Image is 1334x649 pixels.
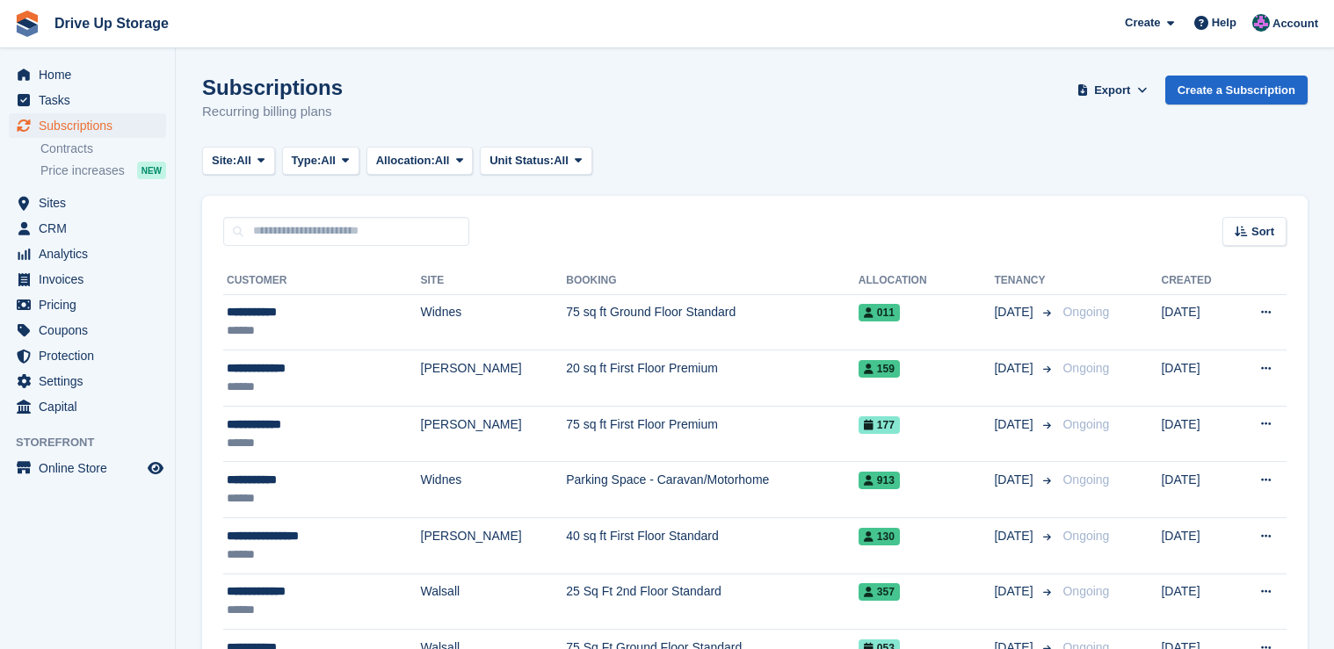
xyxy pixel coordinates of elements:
[9,113,166,138] a: menu
[421,518,567,574] td: [PERSON_NAME]
[376,152,435,169] span: Allocation:
[39,267,144,292] span: Invoices
[212,152,236,169] span: Site:
[489,152,554,169] span: Unit Status:
[1062,361,1109,375] span: Ongoing
[1062,472,1109,487] span: Ongoing
[994,471,1036,489] span: [DATE]
[566,406,859,462] td: 75 sq ft First Floor Premium
[145,458,166,479] a: Preview store
[859,528,900,545] span: 130
[9,456,166,480] a: menu
[1251,223,1274,241] span: Sort
[1062,417,1109,431] span: Ongoing
[480,147,591,176] button: Unit Status: All
[421,267,567,295] th: Site
[39,113,144,138] span: Subscriptions
[39,394,144,419] span: Capital
[1094,82,1130,99] span: Export
[39,191,144,215] span: Sites
[566,267,859,295] th: Booking
[40,141,166,157] a: Contracts
[1125,14,1160,32] span: Create
[859,304,900,321] span: 011
[39,292,144,317] span: Pricing
[1074,76,1151,105] button: Export
[1062,584,1109,598] span: Ongoing
[9,369,166,393] a: menu
[366,147,474,176] button: Allocation: All
[566,462,859,518] td: Parking Space - Caravan/Motorhome
[994,267,1055,295] th: Tenancy
[1062,529,1109,543] span: Ongoing
[859,583,900,601] span: 357
[9,267,166,292] a: menu
[223,267,421,295] th: Customer
[859,267,995,295] th: Allocation
[9,62,166,87] a: menu
[40,161,166,180] a: Price increases NEW
[236,152,251,169] span: All
[554,152,569,169] span: All
[1062,305,1109,319] span: Ongoing
[9,216,166,241] a: menu
[321,152,336,169] span: All
[994,359,1036,378] span: [DATE]
[1161,462,1233,518] td: [DATE]
[202,102,343,122] p: Recurring billing plans
[421,294,567,350] td: Widnes
[39,369,144,393] span: Settings
[39,343,144,368] span: Protection
[47,9,176,38] a: Drive Up Storage
[39,216,144,241] span: CRM
[435,152,450,169] span: All
[39,242,144,266] span: Analytics
[1161,267,1233,295] th: Created
[994,303,1036,321] span: [DATE]
[859,472,900,489] span: 913
[421,406,567,462] td: [PERSON_NAME]
[566,518,859,574] td: 40 sq ft First Floor Standard
[566,294,859,350] td: 75 sq ft Ground Floor Standard
[9,343,166,368] a: menu
[1161,350,1233,407] td: [DATE]
[1272,15,1318,32] span: Account
[421,573,567,630] td: Walsall
[137,162,166,179] div: NEW
[9,394,166,419] a: menu
[859,416,900,434] span: 177
[202,147,275,176] button: Site: All
[994,415,1036,434] span: [DATE]
[292,152,322,169] span: Type:
[1161,294,1233,350] td: [DATE]
[1212,14,1236,32] span: Help
[9,242,166,266] a: menu
[859,360,900,378] span: 159
[9,292,166,317] a: menu
[421,350,567,407] td: [PERSON_NAME]
[421,462,567,518] td: Widnes
[39,62,144,87] span: Home
[14,11,40,37] img: stora-icon-8386f47178a22dfd0bd8f6a31ec36ba5ce8667c1dd55bd0f319d3a0aa187defe.svg
[566,350,859,407] td: 20 sq ft First Floor Premium
[9,191,166,215] a: menu
[39,88,144,112] span: Tasks
[39,318,144,343] span: Coupons
[1161,573,1233,630] td: [DATE]
[994,527,1036,545] span: [DATE]
[566,573,859,630] td: 25 Sq Ft 2nd Floor Standard
[9,318,166,343] a: menu
[994,582,1036,601] span: [DATE]
[16,434,175,451] span: Storefront
[40,162,125,179] span: Price increases
[9,88,166,112] a: menu
[1161,406,1233,462] td: [DATE]
[1165,76,1308,105] a: Create a Subscription
[282,147,359,176] button: Type: All
[1252,14,1270,32] img: Andy
[1161,518,1233,574] td: [DATE]
[202,76,343,99] h1: Subscriptions
[39,456,144,480] span: Online Store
